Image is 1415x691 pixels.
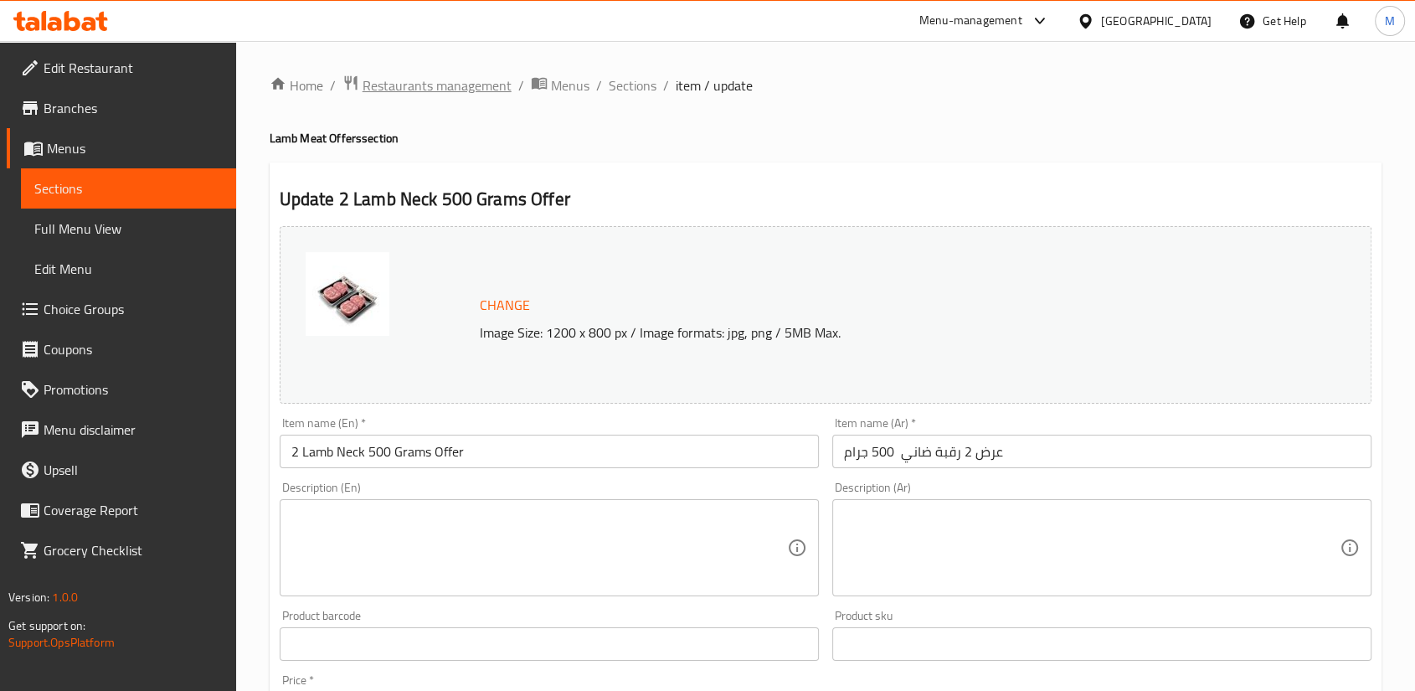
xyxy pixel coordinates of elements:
a: Grocery Checklist [7,530,236,570]
span: Edit Restaurant [44,58,223,78]
span: 1.0.0 [52,586,78,608]
a: Home [270,75,323,95]
span: Full Menu View [34,219,223,239]
a: Upsell [7,450,236,490]
a: Coverage Report [7,490,236,530]
a: Sections [609,75,656,95]
span: Branches [44,98,223,118]
span: Coverage Report [44,500,223,520]
span: Restaurants management [363,75,512,95]
a: Branches [7,88,236,128]
span: Change [480,293,530,317]
span: Version: [8,586,49,608]
img: pic_2_1638805622932285965.jpg [306,252,389,336]
span: item / update [676,75,753,95]
h2: Update 2 Lamb Neck 500 Grams Offer [280,187,1371,212]
span: Coupons [44,339,223,359]
a: Menus [7,128,236,168]
a: Restaurants management [342,75,512,96]
a: Edit Menu [21,249,236,289]
li: / [663,75,669,95]
input: Enter name Ar [832,435,1371,468]
a: Sections [21,168,236,209]
a: Choice Groups [7,289,236,329]
span: Get support on: [8,615,85,637]
button: Change [473,288,537,322]
div: [GEOGRAPHIC_DATA] [1101,12,1212,30]
input: Enter name En [280,435,819,468]
span: Edit Menu [34,259,223,279]
span: Menus [551,75,589,95]
span: Menus [47,138,223,158]
span: Grocery Checklist [44,540,223,560]
input: Please enter product barcode [280,627,819,661]
div: Menu-management [919,11,1022,31]
li: / [518,75,524,95]
span: Menu disclaimer [44,420,223,440]
input: Please enter product sku [832,627,1371,661]
a: Coupons [7,329,236,369]
li: / [596,75,602,95]
span: Sections [34,178,223,199]
p: Image Size: 1200 x 800 px / Image formats: jpg, png / 5MB Max. [473,322,1253,343]
a: Support.OpsPlatform [8,632,115,653]
span: Promotions [44,379,223,400]
h4: Lamb Meat Offers section [270,130,1382,147]
span: M [1385,12,1395,30]
span: Choice Groups [44,299,223,319]
a: Menu disclaimer [7,410,236,450]
span: Upsell [44,460,223,480]
a: Promotions [7,369,236,410]
a: Edit Restaurant [7,48,236,88]
a: Full Menu View [21,209,236,249]
a: Menus [531,75,589,96]
nav: breadcrumb [270,75,1382,96]
li: / [330,75,336,95]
